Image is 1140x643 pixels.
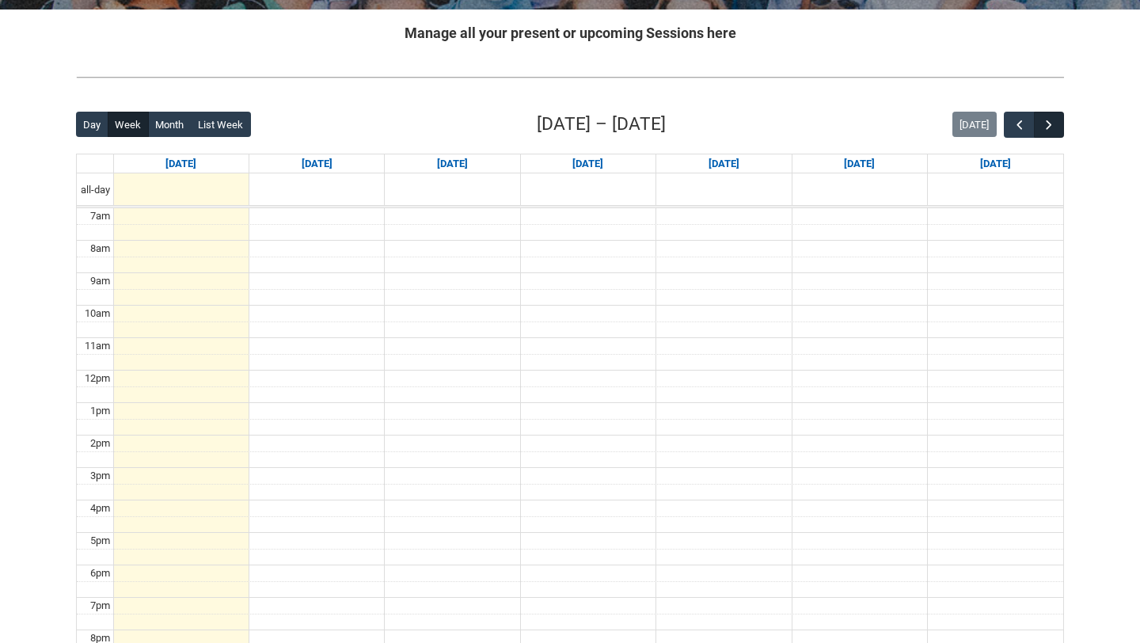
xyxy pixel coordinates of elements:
[952,112,997,137] button: [DATE]
[87,273,113,289] div: 9am
[537,111,666,138] h2: [DATE] – [DATE]
[298,154,336,173] a: Go to September 8, 2025
[569,154,606,173] a: Go to September 10, 2025
[82,306,113,321] div: 10am
[87,598,113,614] div: 7pm
[87,468,113,484] div: 3pm
[87,241,113,257] div: 8am
[87,403,113,419] div: 1pm
[191,112,251,137] button: List Week
[76,22,1064,44] h2: Manage all your present or upcoming Sessions here
[76,69,1064,86] img: REDU_GREY_LINE
[82,338,113,354] div: 11am
[87,565,113,581] div: 6pm
[82,371,113,386] div: 12pm
[841,154,878,173] a: Go to September 12, 2025
[87,500,113,516] div: 4pm
[1034,112,1064,138] button: Next Week
[434,154,471,173] a: Go to September 9, 2025
[1004,112,1034,138] button: Previous Week
[162,154,199,173] a: Go to September 7, 2025
[76,112,108,137] button: Day
[87,533,113,549] div: 5pm
[705,154,743,173] a: Go to September 11, 2025
[148,112,192,137] button: Month
[87,208,113,224] div: 7am
[87,436,113,451] div: 2pm
[78,182,113,198] span: all-day
[977,154,1014,173] a: Go to September 13, 2025
[108,112,149,137] button: Week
